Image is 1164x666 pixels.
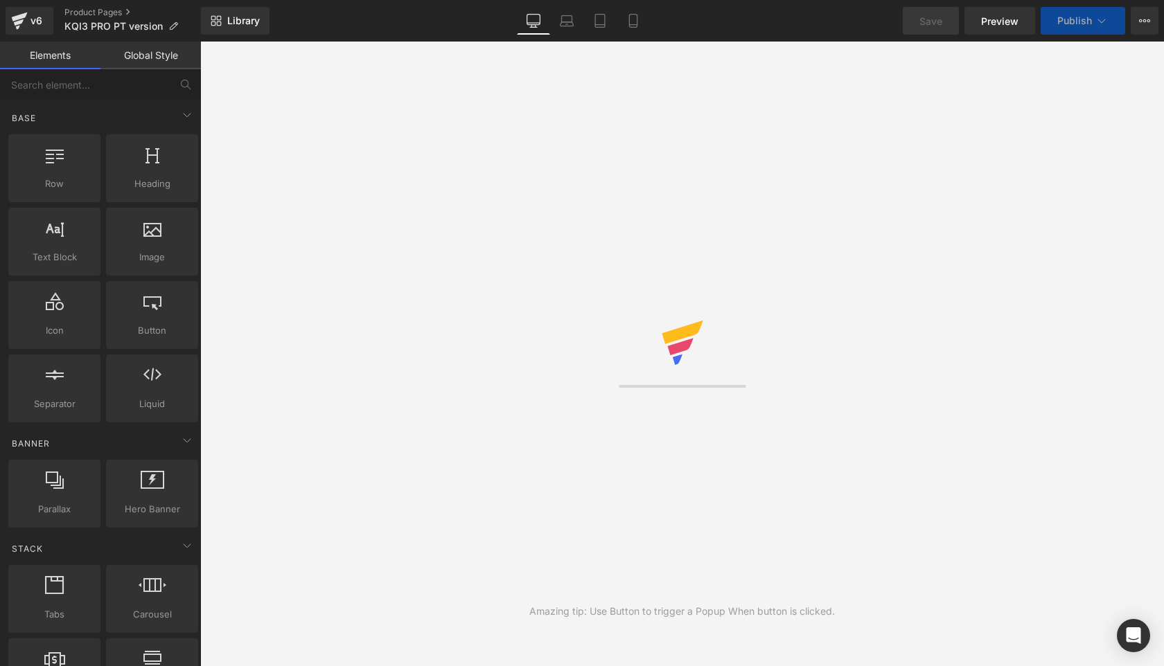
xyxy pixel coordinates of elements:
span: Row [12,177,96,191]
span: KQI3 PRO PT version [64,21,163,32]
span: Heading [110,177,194,191]
span: Icon [12,323,96,338]
span: Separator [12,397,96,411]
span: Parallax [12,502,96,516]
span: Library [227,15,260,27]
a: New Library [201,7,270,35]
button: Publish [1041,7,1125,35]
span: Image [110,250,194,264]
div: Amazing tip: Use Button to trigger a Popup When button is clicked. [529,604,835,619]
span: Tabs [12,607,96,622]
span: Carousel [110,607,194,622]
span: Save [919,14,942,28]
span: Stack [10,542,44,555]
span: Liquid [110,397,194,411]
span: Base [10,111,37,125]
div: v6 [28,12,45,30]
span: Preview [981,14,1018,28]
button: More [1131,7,1158,35]
span: Banner [10,437,51,450]
a: Desktop [517,7,550,35]
a: Global Style [100,42,201,69]
span: Publish [1057,15,1092,26]
a: Mobile [617,7,650,35]
a: Tablet [583,7,617,35]
span: Button [110,323,194,338]
a: Product Pages [64,7,201,18]
span: Text Block [12,250,96,264]
a: Laptop [550,7,583,35]
a: v6 [6,7,53,35]
div: Open Intercom Messenger [1117,619,1150,652]
a: Preview [964,7,1035,35]
span: Hero Banner [110,502,194,516]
